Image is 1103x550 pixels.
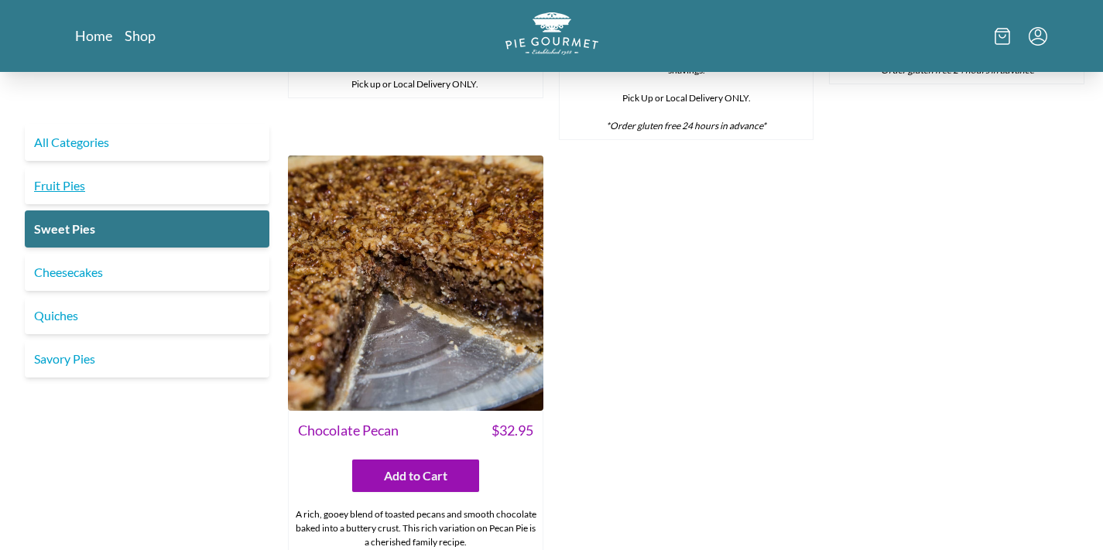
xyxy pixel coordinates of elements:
button: Menu [1029,27,1047,46]
a: Cheesecakes [25,254,269,291]
div: Luxuriously smooth chocolate mousse infused with finely ground powder, all nestled in a flaky, bu... [560,15,814,139]
a: All Categories [25,124,269,161]
a: Home [75,26,112,45]
a: Fruit Pies [25,167,269,204]
button: Add to Cart [352,459,479,492]
a: Quiches [25,297,269,334]
a: Savory Pies [25,340,269,377]
em: *Order gluten free 24 hours in advance* [606,120,766,132]
img: logo [505,12,598,55]
img: Chocolate Pecan [288,155,543,411]
a: Sweet Pies [25,210,269,248]
span: $ 32.95 [492,420,533,441]
a: Shop [125,26,156,45]
span: Add to Cart [384,466,447,485]
span: Chocolate Pecan [298,420,399,441]
a: Logo [505,12,598,60]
